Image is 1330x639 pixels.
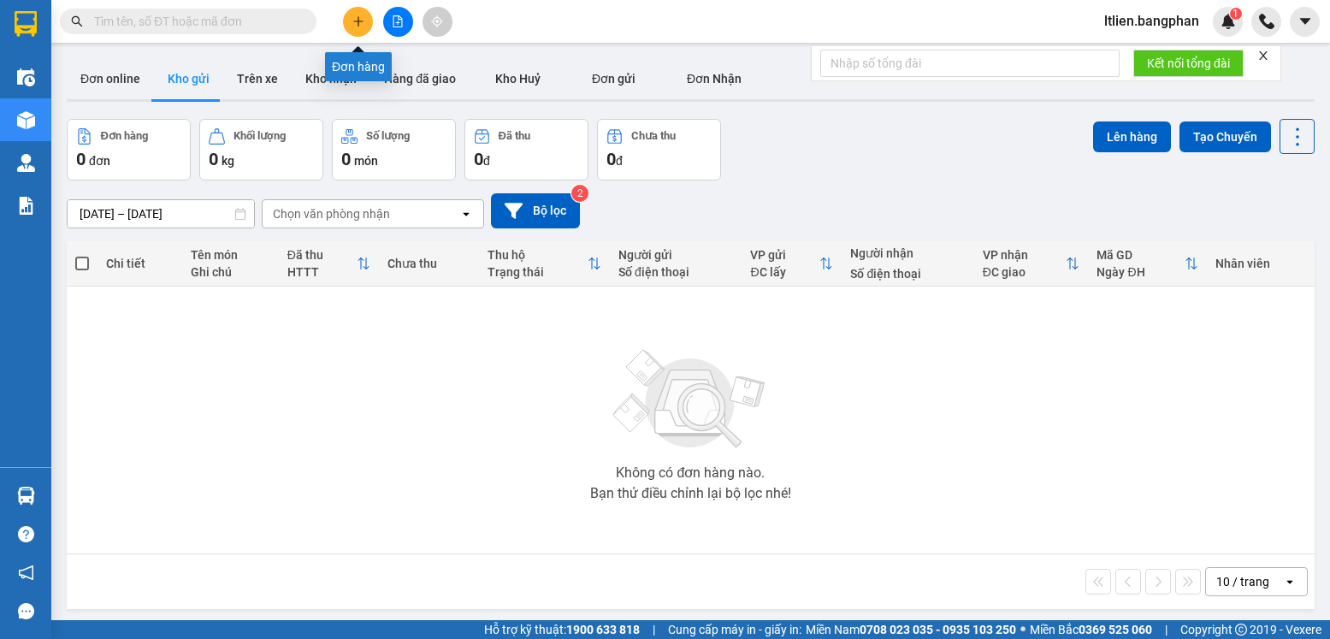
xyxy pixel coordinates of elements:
button: aim [423,7,452,37]
button: Trên xe [223,58,292,99]
img: logo-vxr [15,11,37,37]
input: Nhập số tổng đài [820,50,1120,77]
span: Miền Bắc [1030,620,1152,639]
span: đ [483,154,490,168]
div: Không có đơn hàng nào. [616,466,765,480]
svg: open [459,207,473,221]
span: search [71,15,83,27]
img: warehouse-icon [17,68,35,86]
div: Khối lượng [233,130,286,142]
button: caret-down [1290,7,1320,37]
span: file-add [392,15,404,27]
button: Chưa thu0đ [597,119,721,180]
button: Hàng đã giao [370,58,470,99]
th: Toggle SortBy [279,241,379,287]
span: 0 [474,149,483,169]
span: 0 [341,149,351,169]
div: Tên món [191,248,270,262]
div: Mã GD [1097,248,1184,262]
button: plus [343,7,373,37]
button: Đơn hàng0đơn [67,119,191,180]
span: Miền Nam [806,620,1016,639]
div: VP nhận [983,248,1067,262]
span: đ [616,154,623,168]
button: Bộ lọc [491,193,580,228]
img: phone-icon [1259,14,1274,29]
div: Chọn văn phòng nhận [273,205,390,222]
div: Chưa thu [631,130,676,142]
div: Người nhận [850,246,965,260]
div: Đã thu [287,248,357,262]
span: món [354,154,378,168]
button: Đã thu0đ [464,119,588,180]
span: đơn [89,154,110,168]
button: Tạo Chuyến [1179,121,1271,152]
div: HTTT [287,265,357,279]
th: Toggle SortBy [479,241,610,287]
th: Toggle SortBy [742,241,842,287]
button: Khối lượng0kg [199,119,323,180]
div: ĐC giao [983,265,1067,279]
img: icon-new-feature [1221,14,1236,29]
span: Đơn Nhận [687,72,742,86]
strong: 1900 633 818 [566,623,640,636]
div: Số điện thoại [618,265,733,279]
svg: open [1283,575,1297,589]
span: copyright [1235,624,1247,636]
div: Trạng thái [488,265,588,279]
strong: 0708 023 035 - 0935 103 250 [860,623,1016,636]
strong: 0369 525 060 [1079,623,1152,636]
div: Nhân viên [1215,257,1306,270]
span: message [18,603,34,619]
span: 0 [606,149,616,169]
button: file-add [383,7,413,37]
img: solution-icon [17,197,35,215]
div: Chi tiết [106,257,174,270]
div: Bạn thử điều chỉnh lại bộ lọc nhé! [590,487,791,500]
div: Chưa thu [387,257,470,270]
button: Số lượng0món [332,119,456,180]
span: 1 [1232,8,1238,20]
span: caret-down [1297,14,1313,29]
span: 0 [209,149,218,169]
button: Kho nhận [292,58,370,99]
button: Lên hàng [1093,121,1171,152]
span: Cung cấp máy in - giấy in: [668,620,801,639]
span: close [1257,50,1269,62]
span: aim [431,15,443,27]
span: ⚪️ [1020,626,1026,633]
div: Đơn hàng [101,130,148,142]
input: Tìm tên, số ĐT hoặc mã đơn [94,12,296,31]
span: ltlien.bangphan [1091,10,1213,32]
div: Ngày ĐH [1097,265,1184,279]
div: Thu hộ [488,248,588,262]
div: VP gửi [750,248,819,262]
div: Đã thu [499,130,530,142]
button: Kết nối tổng đài [1133,50,1244,77]
div: Ghi chú [191,265,270,279]
div: ĐC lấy [750,265,819,279]
input: Select a date range. [68,200,254,228]
span: kg [222,154,234,168]
span: notification [18,565,34,581]
span: | [653,620,655,639]
div: Số lượng [366,130,410,142]
img: warehouse-icon [17,487,35,505]
div: Người gửi [618,248,733,262]
span: 0 [76,149,86,169]
span: Hỗ trợ kỹ thuật: [484,620,640,639]
img: warehouse-icon [17,111,35,129]
span: Kết nối tổng đài [1147,54,1230,73]
button: Đơn online [67,58,154,99]
span: Kho Huỷ [495,72,541,86]
button: Kho gửi [154,58,223,99]
th: Toggle SortBy [974,241,1089,287]
img: warehouse-icon [17,154,35,172]
sup: 1 [1230,8,1242,20]
span: question-circle [18,526,34,542]
div: Số điện thoại [850,267,965,281]
th: Toggle SortBy [1088,241,1206,287]
span: | [1165,620,1167,639]
div: 10 / trang [1216,573,1269,590]
img: svg+xml;base64,PHN2ZyBjbGFzcz0ibGlzdC1wbHVnX19zdmciIHhtbG5zPSJodHRwOi8vd3d3LnczLm9yZy8yMDAwL3N2Zy... [605,340,776,459]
